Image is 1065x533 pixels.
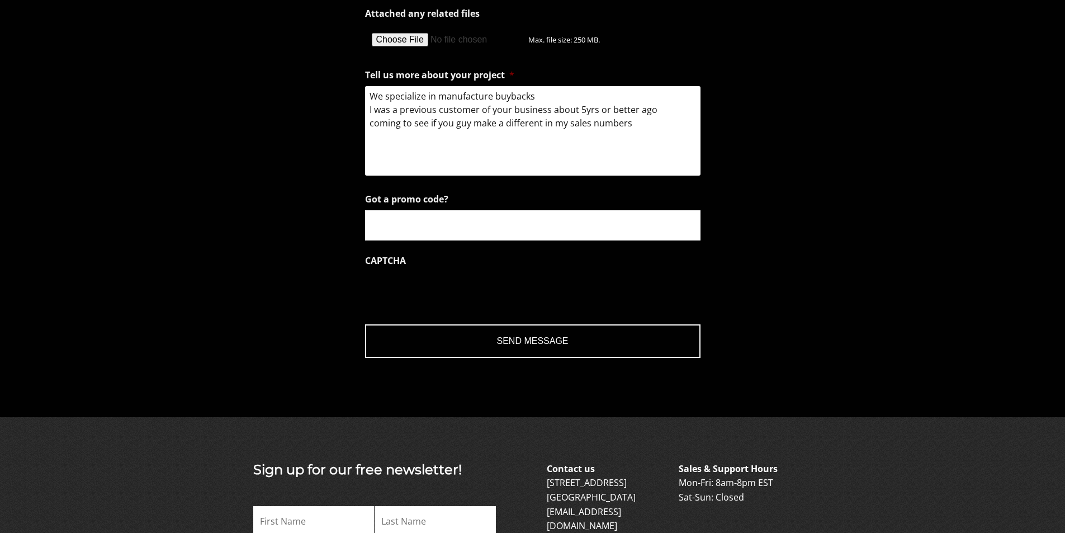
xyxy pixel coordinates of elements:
[365,272,535,315] iframe: reCAPTCHA
[679,462,809,505] p: Mon-Fri: 8am-8pm EST Sat-Sun: Closed
[253,462,519,478] h3: Sign up for our free newsletter!
[365,324,700,358] input: Send Message
[864,403,1065,533] iframe: Chat Widget
[365,255,406,267] label: CAPTCHA
[679,463,778,475] b: Sales & Support Hours
[365,8,480,20] label: Attached any related files
[547,477,636,503] a: [STREET_ADDRESS][GEOGRAPHIC_DATA]
[365,194,448,205] label: Got a promo code?
[365,69,514,81] label: Tell us more about your project
[528,26,609,45] span: Max. file size: 250 MB.
[547,463,595,475] b: Contact us
[547,506,621,532] a: [EMAIL_ADDRESS][DOMAIN_NAME]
